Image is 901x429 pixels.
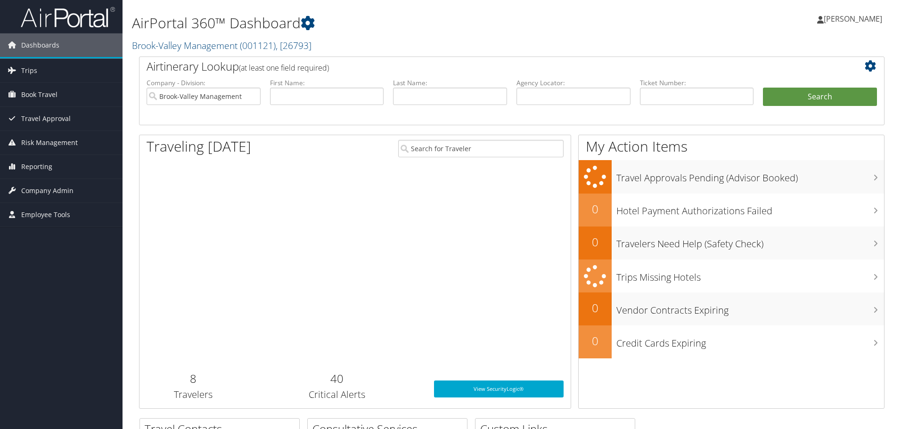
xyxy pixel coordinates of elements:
[616,233,884,251] h3: Travelers Need Help (Safety Check)
[239,63,329,73] span: (at least one field required)
[824,14,882,24] span: [PERSON_NAME]
[147,58,815,74] h2: Airtinerary Lookup
[21,83,57,106] span: Book Travel
[132,13,639,33] h1: AirPortal 360™ Dashboard
[579,325,884,358] a: 0Credit Cards Expiring
[579,227,884,259] a: 0Travelers Need Help (Safety Check)
[147,78,261,88] label: Company - Division:
[579,292,884,325] a: 0Vendor Contracts Expiring
[21,203,70,227] span: Employee Tools
[21,131,78,154] span: Risk Management
[579,300,612,316] h2: 0
[763,88,877,106] button: Search
[616,266,884,284] h3: Trips Missing Hotels
[254,388,420,401] h3: Critical Alerts
[579,194,884,227] a: 0Hotel Payment Authorizations Failed
[21,107,71,130] span: Travel Approval
[516,78,631,88] label: Agency Locator:
[579,259,884,293] a: Trips Missing Hotels
[254,371,420,387] h2: 40
[616,332,884,350] h3: Credit Cards Expiring
[434,380,564,397] a: View SecurityLogic®
[393,78,507,88] label: Last Name:
[270,78,384,88] label: First Name:
[579,201,612,217] h2: 0
[579,137,884,156] h1: My Action Items
[21,59,37,82] span: Trips
[616,167,884,185] h3: Travel Approvals Pending (Advisor Booked)
[398,140,564,157] input: Search for Traveler
[579,333,612,349] h2: 0
[21,155,52,178] span: Reporting
[616,200,884,218] h3: Hotel Payment Authorizations Failed
[147,137,251,156] h1: Traveling [DATE]
[579,234,612,250] h2: 0
[147,371,240,387] h2: 8
[21,6,115,28] img: airportal-logo.png
[817,5,892,33] a: [PERSON_NAME]
[276,39,311,52] span: , [ 26793 ]
[579,160,884,194] a: Travel Approvals Pending (Advisor Booked)
[147,388,240,401] h3: Travelers
[21,179,74,202] span: Company Admin
[132,39,311,52] a: Brook-Valley Management
[21,33,59,57] span: Dashboards
[240,39,276,52] span: ( 001121 )
[640,78,754,88] label: Ticket Number:
[616,299,884,317] h3: Vendor Contracts Expiring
